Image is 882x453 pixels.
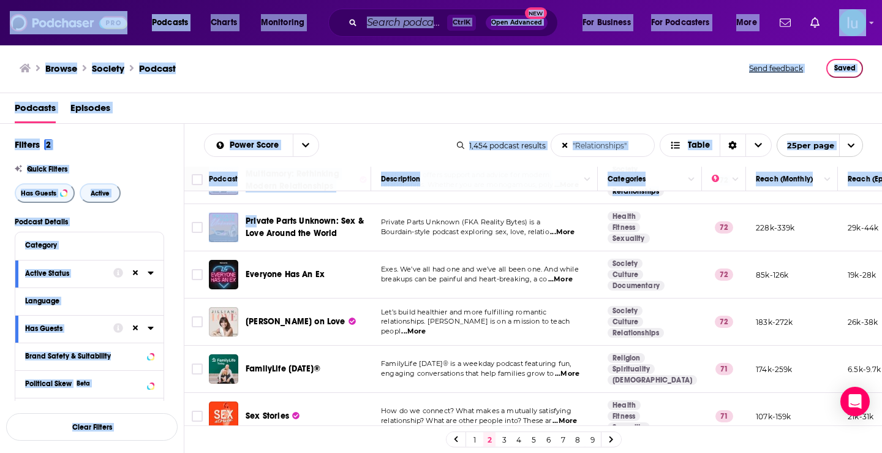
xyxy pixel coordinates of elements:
[548,275,573,284] span: ...More
[15,218,164,226] p: Podcast Details
[246,363,320,375] a: FamilyLife [DATE]®
[45,63,77,74] a: Browse
[756,364,793,375] p: 174k-259k
[209,307,238,337] img: Jillian on Love
[756,270,788,280] p: 85k-126k
[491,20,542,26] span: Open Advanced
[15,398,164,425] button: Show More
[143,13,204,32] button: open menu
[582,14,631,31] span: For Business
[205,141,293,150] button: open menu
[340,9,570,37] div: Search podcasts, credits, & more...
[246,216,364,238] span: Private Parts Unknown: Sex & Love Around the World
[25,265,113,281] button: Active Status
[848,223,878,233] p: 29k-44k
[25,352,143,360] div: Brand Safety & Suitability
[483,432,496,447] a: 2
[15,98,56,123] span: Podcasts
[756,317,793,327] p: 183k-272k
[381,172,420,186] div: Description
[555,369,579,379] span: ...More
[715,268,733,281] p: 72
[643,13,728,32] button: open menu
[608,211,641,221] a: Health
[381,308,547,316] span: Let’s build healthier and more fulfilling romantic
[230,141,283,150] span: Power Score
[209,213,238,242] img: Private Parts Unknown: Sex & Love Around the World
[381,227,549,236] span: Bourdain-style podcast exploring sex, love, relatio
[608,317,643,327] a: Culture
[25,348,154,364] a: Brand Safety & Suitability
[246,410,300,422] a: Sex Stories
[15,139,53,150] h2: Filters
[246,215,367,240] a: Private Parts Unknown: Sex & Love Around the World
[608,400,641,410] a: Health
[608,364,655,374] a: Spirituality
[209,260,238,289] img: Everyone Has An Ex
[44,139,53,150] span: 2
[586,432,598,447] a: 9
[580,172,595,187] button: Column Actions
[10,11,127,34] img: Podchaser - Follow, Share and Rate Podcasts
[848,411,873,422] p: 21k-31k
[728,172,743,187] button: Column Actions
[25,293,154,308] button: Language
[777,136,834,155] span: 25 per page
[720,134,745,156] div: Sort Direction
[401,327,426,337] span: ...More
[25,324,105,333] div: Has Guests
[715,410,733,422] p: 71
[712,172,729,186] div: Power Score
[209,402,238,431] img: Sex Stories
[203,13,244,32] a: Charts
[70,98,110,123] a: Episodes
[608,375,697,385] a: [DEMOGRAPHIC_DATA]
[21,190,56,197] span: Has Guests
[261,14,304,31] span: Monitoring
[608,422,650,432] a: Sexuality
[840,387,870,416] div: Open Intercom Messenger
[381,369,554,378] span: engaging conversations that help families grow to
[775,12,796,33] a: Show notifications dropdown
[608,172,646,186] div: Categories
[527,432,540,447] a: 5
[192,269,203,280] span: Toggle select row
[25,379,72,388] span: Political Skew
[848,364,881,375] p: 6.5k-9.7k
[542,432,554,447] a: 6
[688,141,710,150] span: Table
[211,14,237,31] span: Charts
[839,9,866,36] button: Show profile menu
[25,376,154,391] button: Political SkewBeta
[381,416,552,425] span: relationship? What are other people into? These ar
[608,270,643,280] a: Culture
[381,317,570,335] span: relationships. [PERSON_NAME] is on a mission to teach peopl
[381,406,571,415] span: How do we connect? What makes a mutually satisfying
[498,432,510,447] a: 3
[293,134,318,156] button: open menu
[457,141,546,150] div: 1,454 podcast results
[608,306,643,316] a: Society
[204,134,319,157] h2: Choose List sort
[381,275,547,283] span: breakups can be painful and heart-breaking, a co
[246,269,325,280] span: Everyone Has An Ex
[608,328,664,338] a: Relationships
[525,7,547,19] span: New
[252,13,320,32] button: open menu
[246,364,320,374] span: FamilyLife [DATE]®
[756,223,795,233] p: 228k-339k
[246,316,356,328] a: [PERSON_NAME] on Love
[80,183,121,203] button: Active
[736,14,757,31] span: More
[15,183,75,203] button: Has Guests
[25,237,154,253] button: Category
[574,13,646,32] button: open menu
[715,316,733,328] p: 72
[660,134,772,157] h2: Choose View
